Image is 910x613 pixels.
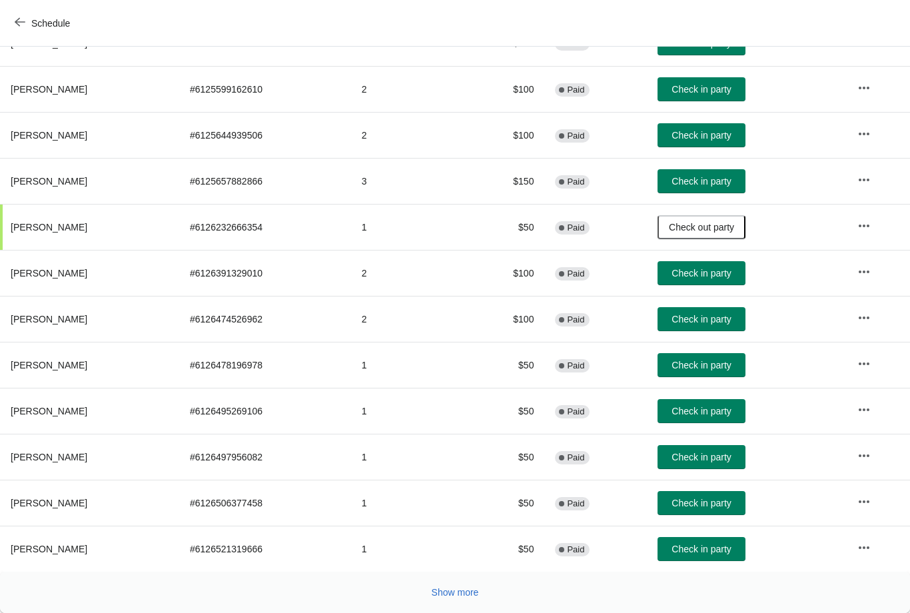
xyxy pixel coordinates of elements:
span: [PERSON_NAME] [11,360,87,370]
span: [PERSON_NAME] [11,222,87,233]
span: Paid [567,177,584,187]
td: $100 [468,250,544,296]
td: # 6126495269106 [179,388,351,434]
td: 2 [351,112,468,158]
td: # 6126474526962 [179,296,351,342]
td: 2 [351,296,468,342]
td: $50 [468,388,544,434]
span: Paid [567,360,584,371]
button: Check out party [658,215,745,239]
span: Check out party [669,222,734,233]
td: 1 [351,434,468,480]
td: 3 [351,158,468,204]
span: Paid [567,498,584,509]
td: 2 [351,250,468,296]
td: $150 [468,158,544,204]
span: [PERSON_NAME] [11,314,87,324]
span: Paid [567,452,584,463]
button: Check in party [658,353,745,377]
td: $50 [468,204,544,250]
td: 1 [351,204,468,250]
td: # 6126506377458 [179,480,351,526]
span: Check in party [672,498,731,508]
button: Show more [426,580,484,604]
button: Check in party [658,169,745,193]
button: Check in party [658,491,745,515]
span: [PERSON_NAME] [11,452,87,462]
span: Paid [567,269,584,279]
td: 1 [351,388,468,434]
span: [PERSON_NAME] [11,268,87,279]
span: Schedule [31,18,70,29]
td: # 6126232666354 [179,204,351,250]
span: Check in party [672,84,731,95]
td: # 6126391329010 [179,250,351,296]
span: [PERSON_NAME] [11,406,87,416]
td: # 6126497956082 [179,434,351,480]
span: [PERSON_NAME] [11,130,87,141]
td: # 6125599162610 [179,66,351,112]
td: $100 [468,66,544,112]
button: Check in party [658,537,745,561]
td: # 6126478196978 [179,342,351,388]
td: 1 [351,480,468,526]
td: $50 [468,434,544,480]
td: $100 [468,296,544,342]
td: $100 [468,112,544,158]
span: Check in party [672,360,731,370]
span: [PERSON_NAME] [11,498,87,508]
td: # 6125657882866 [179,158,351,204]
span: Paid [567,131,584,141]
span: Check in party [672,268,731,279]
span: Check in party [672,314,731,324]
td: 1 [351,526,468,572]
td: $50 [468,526,544,572]
td: 2 [351,66,468,112]
span: Check in party [672,544,731,554]
button: Check in party [658,445,745,469]
span: Paid [567,85,584,95]
span: Check in party [672,130,731,141]
span: Check in party [672,406,731,416]
button: Schedule [7,11,81,35]
span: Show more [432,587,479,598]
button: Check in party [658,123,745,147]
td: # 6126521319666 [179,526,351,572]
button: Check in party [658,307,745,331]
span: Check in party [672,176,731,187]
span: Check in party [672,452,731,462]
button: Check in party [658,77,745,101]
span: [PERSON_NAME] [11,84,87,95]
span: Paid [567,544,584,555]
td: $50 [468,342,544,388]
span: [PERSON_NAME] [11,544,87,554]
span: [PERSON_NAME] [11,176,87,187]
td: # 6125644939506 [179,112,351,158]
td: $50 [468,480,544,526]
td: 1 [351,342,468,388]
span: Paid [567,406,584,417]
span: Paid [567,314,584,325]
span: Paid [567,223,584,233]
button: Check in party [658,261,745,285]
button: Check in party [658,399,745,423]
